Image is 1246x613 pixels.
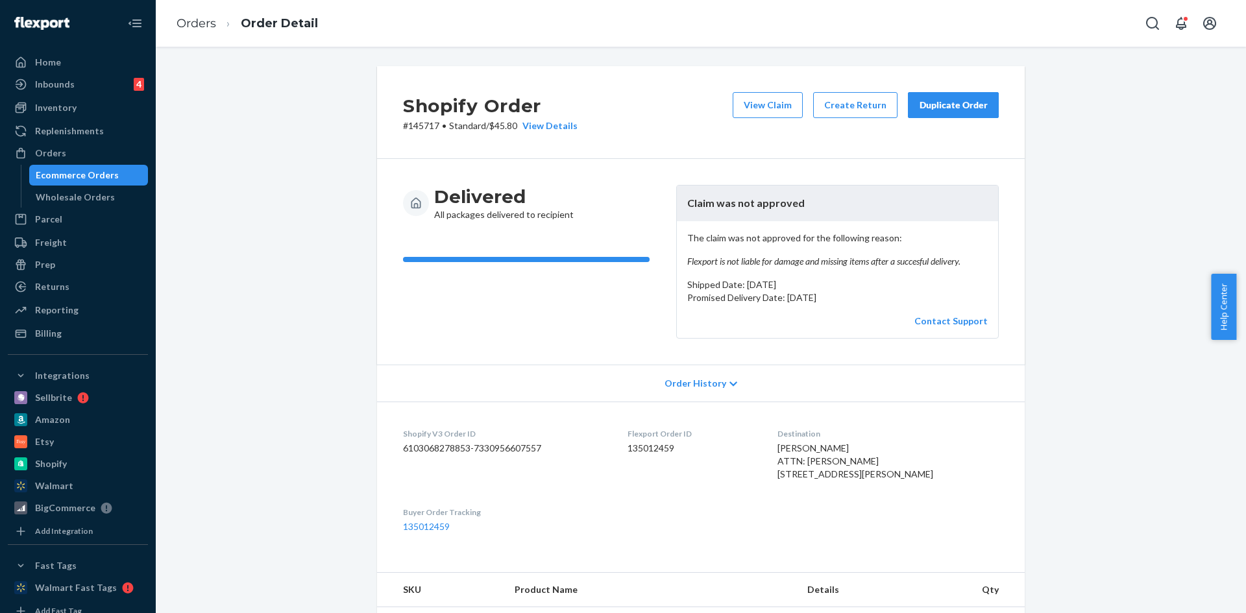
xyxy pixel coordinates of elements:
span: • [442,120,446,131]
div: Orders [35,147,66,160]
a: Returns [8,276,148,297]
div: Replenishments [35,125,104,138]
em: Flexport is not liable for damage and missing items after a succesful delivery. [687,255,988,268]
button: Open Search Box [1140,10,1166,36]
div: Home [35,56,61,69]
div: Inventory [35,101,77,114]
a: BigCommerce [8,498,148,518]
div: Ecommerce Orders [36,169,119,182]
div: Amazon [35,413,70,426]
button: Duplicate Order [908,92,999,118]
div: Shopify [35,457,67,470]
div: Sellbrite [35,391,72,404]
a: Freight [8,232,148,253]
a: Add Integration [8,523,148,539]
dt: Shopify V3 Order ID [403,428,607,439]
div: Inbounds [35,78,75,91]
th: Qty [939,573,1025,607]
dt: Flexport Order ID [628,428,757,439]
div: Prep [35,258,55,271]
a: Sellbrite [8,387,148,408]
dd: 6103068278853-7330956607557 [403,442,607,455]
a: 135012459 [403,521,450,532]
ol: breadcrumbs [166,5,328,43]
button: View Claim [733,92,803,118]
p: Shipped Date: [DATE] [687,278,988,291]
span: Order History [665,377,726,390]
a: Wholesale Orders [29,187,149,208]
a: Orders [8,143,148,163]
button: Open notifications [1168,10,1194,36]
button: Help Center [1211,274,1236,340]
div: Add Integration [35,525,93,536]
button: Create Return [813,92,898,118]
a: Reporting [8,300,148,320]
span: Standard [449,120,486,131]
p: # 145717 / $45.80 [403,119,578,132]
p: The claim was not approved for the following reason: [687,232,988,268]
a: Prep [8,254,148,275]
iframe: Opens a widget where you can chat to one of our agents [1164,574,1233,607]
button: Open account menu [1197,10,1223,36]
a: Home [8,52,148,73]
div: BigCommerce [35,501,95,514]
div: Etsy [35,435,54,448]
dt: Buyer Order Tracking [403,507,607,518]
div: All packages delivered to recipient [434,185,574,221]
div: 4 [134,78,144,91]
a: Inventory [8,97,148,118]
p: Promised Delivery Date: [DATE] [687,291,988,304]
div: Fast Tags [35,559,77,572]
button: View Details [517,119,578,132]
div: Duplicate Order [919,99,988,112]
h3: Delivered [434,185,574,208]
a: Ecommerce Orders [29,165,149,186]
dt: Destination [777,428,999,439]
button: Integrations [8,365,148,386]
th: Details [797,573,940,607]
div: Reporting [35,304,79,317]
button: Fast Tags [8,555,148,576]
header: Claim was not approved [677,186,998,221]
div: Integrations [35,369,90,382]
a: Shopify [8,453,148,474]
a: Walmart Fast Tags [8,577,148,598]
div: Walmart Fast Tags [35,581,117,594]
th: Product Name [504,573,797,607]
img: Flexport logo [14,17,69,30]
th: SKU [377,573,504,607]
a: Contact Support [914,315,988,326]
a: Etsy [8,431,148,452]
a: Replenishments [8,121,148,141]
a: Amazon [8,409,148,430]
a: Billing [8,323,148,344]
h2: Shopify Order [403,92,578,119]
a: Orders [177,16,216,30]
div: Parcel [35,213,62,226]
div: Freight [35,236,67,249]
div: Walmart [35,479,73,492]
a: Inbounds4 [8,74,148,95]
dd: 135012459 [628,442,757,455]
div: Returns [35,280,69,293]
div: Billing [35,327,62,340]
a: Order Detail [241,16,318,30]
a: Parcel [8,209,148,230]
a: Walmart [8,475,148,496]
span: [PERSON_NAME] ATTN: [PERSON_NAME] [STREET_ADDRESS][PERSON_NAME] [777,442,933,479]
button: Close Navigation [122,10,148,36]
div: Wholesale Orders [36,191,115,204]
